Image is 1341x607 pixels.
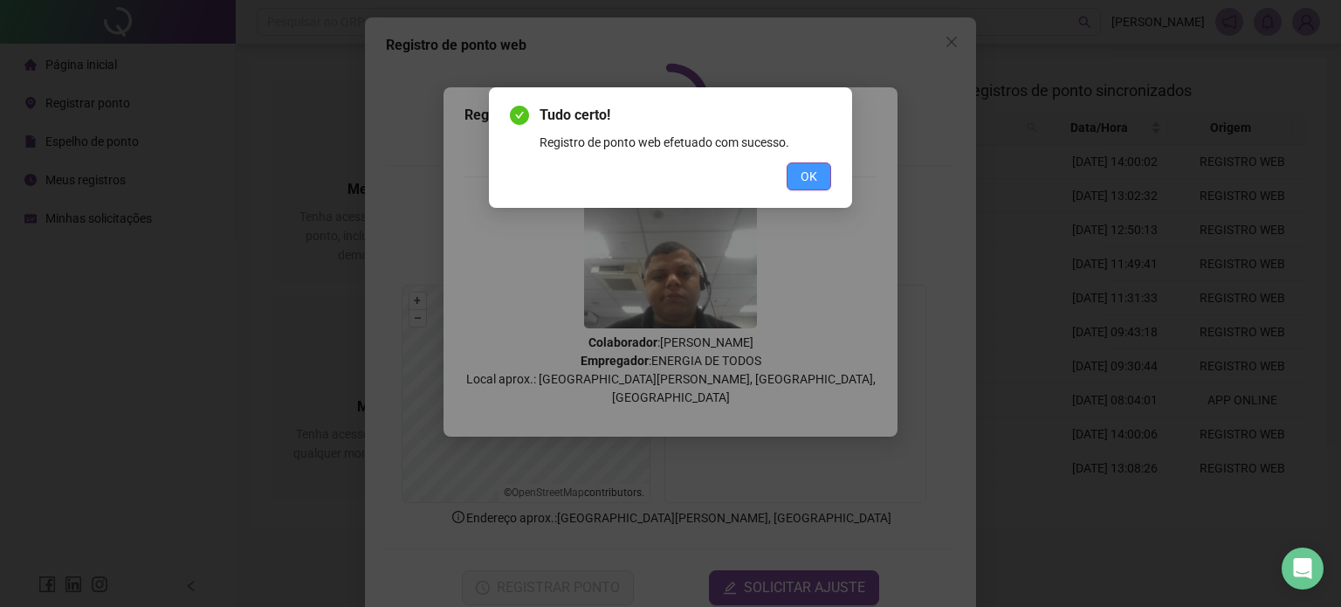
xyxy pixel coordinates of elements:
button: OK [787,162,831,190]
span: Tudo certo! [540,105,831,126]
span: check-circle [510,106,529,125]
div: Registro de ponto web efetuado com sucesso. [540,133,831,152]
span: OK [801,167,817,186]
div: Open Intercom Messenger [1282,548,1324,590]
